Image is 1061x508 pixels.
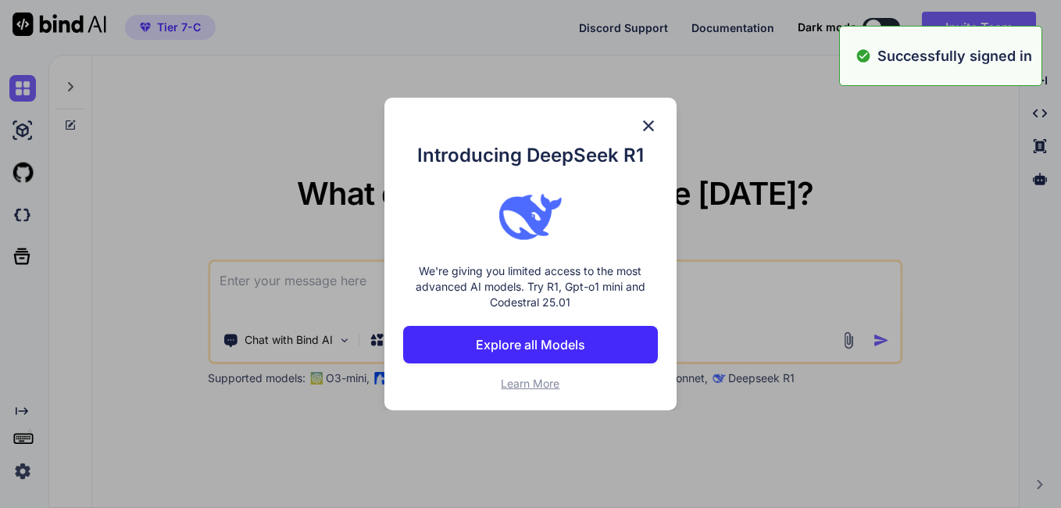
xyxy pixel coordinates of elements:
[856,45,871,66] img: alert
[877,45,1032,66] p: Successfully signed in
[403,263,657,310] p: We're giving you limited access to the most advanced AI models. Try R1, Gpt-o1 mini and Codestral...
[476,335,585,354] p: Explore all Models
[403,326,657,363] button: Explore all Models
[639,116,658,135] img: close
[499,185,562,248] img: bind logo
[403,141,657,170] h1: Introducing DeepSeek R1
[501,377,559,390] span: Learn More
